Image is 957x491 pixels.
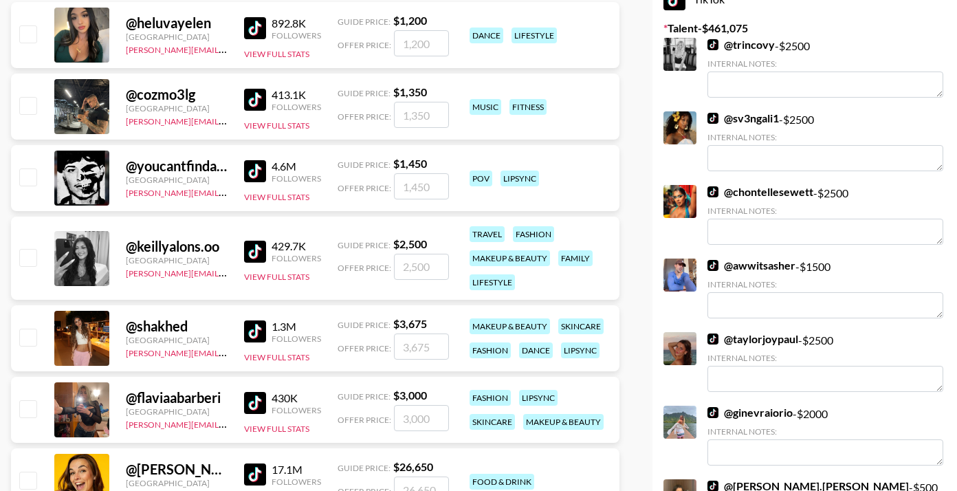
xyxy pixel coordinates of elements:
[126,42,329,55] a: [PERSON_NAME][EMAIL_ADDRESS][DOMAIN_NAME]
[394,173,449,199] input: 1,450
[272,17,321,30] div: 892.8K
[500,171,539,186] div: lipsync
[338,88,390,98] span: Guide Price:
[338,111,391,122] span: Offer Price:
[126,86,228,103] div: @ cozmo3lg
[707,407,718,418] img: TikTok
[470,99,501,115] div: music
[338,40,391,50] span: Offer Price:
[393,85,427,98] strong: $ 1,350
[126,406,228,417] div: [GEOGRAPHIC_DATA]
[394,254,449,280] input: 2,500
[707,259,943,318] div: - $ 1500
[707,206,943,216] div: Internal Notes:
[244,49,309,59] button: View Full Stats
[470,342,511,358] div: fashion
[126,389,228,406] div: @ flaviaabarberi
[470,274,515,290] div: lifestyle
[244,463,266,485] img: TikTok
[558,318,604,334] div: skincare
[394,30,449,56] input: 1,200
[523,414,604,430] div: makeup & beauty
[470,226,505,242] div: travel
[338,183,391,193] span: Offer Price:
[126,32,228,42] div: [GEOGRAPHIC_DATA]
[126,461,228,478] div: @ [PERSON_NAME]
[470,250,550,266] div: makeup & beauty
[394,405,449,431] input: 3,000
[338,320,390,330] span: Guide Price:
[244,192,309,202] button: View Full Stats
[272,391,321,405] div: 430K
[126,157,228,175] div: @ youcantfindalex
[393,237,427,250] strong: $ 2,500
[561,342,599,358] div: lipsync
[244,89,266,111] img: TikTok
[244,120,309,131] button: View Full Stats
[338,463,390,473] span: Guide Price:
[126,238,228,255] div: @ keillyalons.oo
[393,460,433,473] strong: $ 26,650
[707,132,943,142] div: Internal Notes:
[126,417,329,430] a: [PERSON_NAME][EMAIL_ADDRESS][DOMAIN_NAME]
[126,113,329,127] a: [PERSON_NAME][EMAIL_ADDRESS][DOMAIN_NAME]
[470,318,550,334] div: makeup & beauty
[338,343,391,353] span: Offer Price:
[707,260,718,271] img: TikTok
[244,352,309,362] button: View Full Stats
[126,478,228,488] div: [GEOGRAPHIC_DATA]
[509,99,547,115] div: fitness
[126,255,228,265] div: [GEOGRAPHIC_DATA]
[272,253,321,263] div: Followers
[272,239,321,253] div: 429.7K
[272,320,321,334] div: 1.3M
[244,392,266,414] img: TikTok
[707,111,943,171] div: - $ 2500
[126,103,228,113] div: [GEOGRAPHIC_DATA]
[707,353,943,363] div: Internal Notes:
[707,113,718,124] img: TikTok
[272,30,321,41] div: Followers
[272,160,321,173] div: 4.6M
[707,332,943,392] div: - $ 2500
[338,160,390,170] span: Guide Price:
[126,175,228,185] div: [GEOGRAPHIC_DATA]
[511,28,557,43] div: lifestyle
[126,185,329,198] a: [PERSON_NAME][EMAIL_ADDRESS][DOMAIN_NAME]
[707,426,943,437] div: Internal Notes:
[558,250,593,266] div: family
[338,263,391,273] span: Offer Price:
[663,21,946,35] label: Talent - $ 461,075
[272,463,321,477] div: 17.1M
[244,241,266,263] img: TikTok
[394,102,449,128] input: 1,350
[126,14,228,32] div: @ heluvayelen
[707,111,779,125] a: @sv3ngali1
[338,240,390,250] span: Guide Price:
[470,28,503,43] div: dance
[707,185,943,245] div: - $ 2500
[707,279,943,290] div: Internal Notes:
[244,272,309,282] button: View Full Stats
[338,17,390,27] span: Guide Price:
[707,38,775,52] a: @trincovy
[393,14,427,27] strong: $ 1,200
[244,160,266,182] img: TikTok
[707,58,943,69] div: Internal Notes:
[513,226,554,242] div: fashion
[338,415,391,425] span: Offer Price:
[244,424,309,434] button: View Full Stats
[394,334,449,360] input: 3,675
[272,173,321,184] div: Followers
[707,332,798,346] a: @taylorjoypaul
[707,334,718,345] img: TikTok
[126,335,228,345] div: [GEOGRAPHIC_DATA]
[707,259,795,272] a: @awwitsasher
[519,342,553,358] div: dance
[470,171,492,186] div: pov
[272,405,321,415] div: Followers
[272,477,321,487] div: Followers
[126,345,329,358] a: [PERSON_NAME][EMAIL_ADDRESS][DOMAIN_NAME]
[244,320,266,342] img: TikTok
[272,102,321,112] div: Followers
